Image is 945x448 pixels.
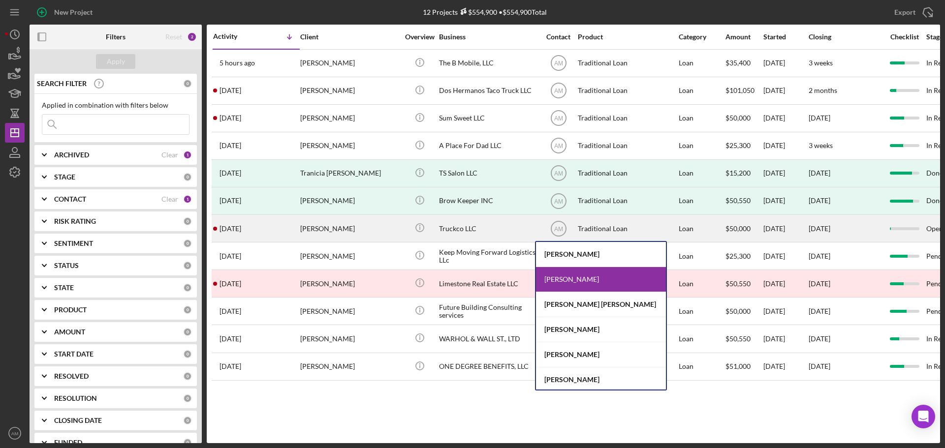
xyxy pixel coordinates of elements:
div: $50,550 [725,188,762,214]
div: Category [679,33,724,41]
span: $50,000 [725,224,751,233]
text: AM [554,198,563,205]
div: [PERSON_NAME] [300,133,399,159]
div: [PERSON_NAME] [300,243,399,269]
div: Loan [679,188,724,214]
b: FUNDED [54,439,82,447]
div: [DATE] [763,50,808,76]
div: $554,900 [458,8,497,16]
div: Loan [679,243,724,269]
div: Activity [213,32,256,40]
time: 2025-07-30 20:41 [220,252,241,260]
text: AM [11,431,18,436]
div: Business [439,33,537,41]
b: ARCHIVED [54,151,89,159]
div: 12 Projects • $554,900 Total [423,8,547,16]
time: 2 months [809,86,837,94]
div: Loan [679,354,724,380]
b: RESOLUTION [54,394,97,402]
div: Limestone Real Estate LLC [439,270,537,297]
b: STATE [54,284,74,292]
div: 1 [183,150,192,159]
div: [PERSON_NAME] [300,78,399,104]
div: [DATE] [763,133,808,159]
b: RESOLVED [54,372,89,380]
div: Loan [679,160,724,186]
div: 2 [187,32,197,42]
div: Loan [679,326,724,352]
div: Traditional Loan [578,50,676,76]
text: AM [554,143,563,149]
div: [PERSON_NAME] [536,242,666,267]
div: Client [300,33,399,41]
div: Reset [165,33,182,41]
div: [DATE] [763,215,808,241]
div: Traditional Loan [578,78,676,104]
span: $25,300 [725,141,751,149]
div: [PERSON_NAME] [536,367,666,392]
b: CLOSING DATE [54,417,102,424]
div: Export [894,2,915,22]
div: Started [763,33,808,41]
div: [DATE] [763,160,808,186]
div: Sum Sweet LLC [439,105,537,131]
button: Apply [96,54,135,69]
time: 2025-09-16 13:48 [220,169,241,177]
div: Dos Hermanos Taco Truck LLC [439,78,537,104]
div: TS Salon LLC [439,160,537,186]
div: 0 [183,283,192,292]
button: Export [884,2,940,22]
div: A Place For Dad LLC [439,133,537,159]
div: [PERSON_NAME] [536,317,666,342]
div: [PERSON_NAME] [536,267,666,292]
time: 2025-05-21 00:45 [220,362,241,370]
time: 3 weeks [809,59,833,67]
time: 2025-09-16 20:00 [220,142,241,149]
div: 0 [183,261,192,270]
div: 0 [183,79,192,88]
div: Traditional Loan [578,105,676,131]
time: 2025-08-25 01:19 [220,225,241,233]
button: New Project [30,2,102,22]
div: 0 [183,394,192,403]
b: STATUS [54,262,79,269]
span: $50,000 [725,114,751,122]
div: Truckco LLC [439,215,537,241]
time: 2025-09-03 19:42 [220,197,241,205]
b: SENTIMENT [54,239,93,247]
div: Loan [679,105,724,131]
div: [PERSON_NAME] [PERSON_NAME] [536,292,666,317]
b: Filters [106,33,126,41]
button: AM [5,423,25,443]
div: Loan [679,215,724,241]
div: ONE DEGREE BENEFITS, LLC [439,354,537,380]
div: Loan [679,270,724,297]
time: [DATE] [809,334,830,343]
time: [DATE] [809,307,830,315]
time: [DATE] [809,362,830,370]
div: [PERSON_NAME] [300,105,399,131]
time: 2025-09-18 21:10 [220,87,241,94]
span: $101,050 [725,86,755,94]
div: $50,550 [725,270,762,297]
time: 2025-07-18 19:16 [220,280,241,288]
div: [PERSON_NAME] [300,326,399,352]
div: [DATE] [809,169,830,177]
div: 0 [183,438,192,447]
span: $50,550 [725,334,751,343]
div: Clear [161,151,178,159]
div: Loan [679,50,724,76]
div: [DATE] [763,188,808,214]
div: The B Mobile, LLC [439,50,537,76]
div: 1 [183,195,192,204]
b: START DATE [54,350,94,358]
div: [DATE] [763,326,808,352]
div: [DATE] [763,78,808,104]
span: $25,300 [725,252,751,260]
div: Open Intercom Messenger [912,405,935,428]
div: Tranicia [PERSON_NAME] [300,160,399,186]
time: 3 weeks [809,141,833,149]
b: SEARCH FILTER [37,80,87,88]
div: 0 [183,217,192,226]
div: [PERSON_NAME] [300,270,399,297]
